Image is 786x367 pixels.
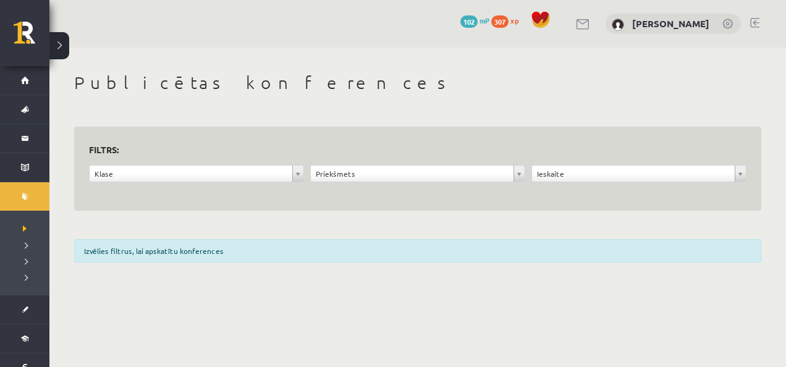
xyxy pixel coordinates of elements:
[491,15,509,28] span: 307
[460,15,489,25] a: 102 mP
[74,72,761,93] h1: Publicētas konferences
[95,166,287,182] span: Klase
[316,166,509,182] span: Priekšmets
[460,15,478,28] span: 102
[14,22,49,53] a: Rīgas 1. Tālmācības vidusskola
[532,166,746,182] a: Ieskaite
[480,15,489,25] span: mP
[74,239,761,263] div: Izvēlies filtrus, lai apskatītu konferences
[90,166,303,182] a: Klase
[632,17,709,30] a: [PERSON_NAME]
[89,141,732,158] h3: Filtrs:
[510,15,518,25] span: xp
[491,15,525,25] a: 307 xp
[311,166,525,182] a: Priekšmets
[612,19,624,31] img: Dmitrijs Dmitrijevs
[537,166,730,182] span: Ieskaite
